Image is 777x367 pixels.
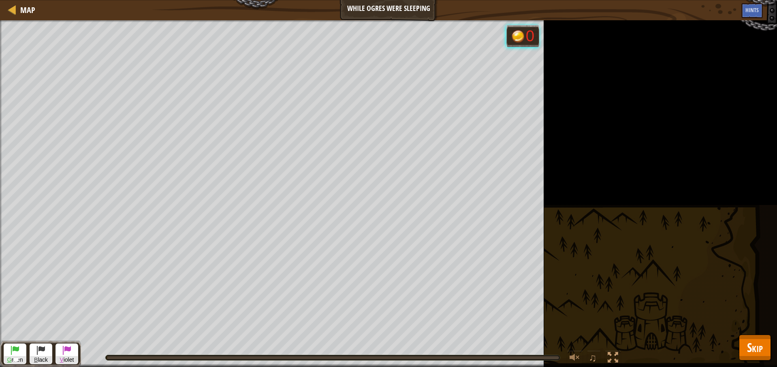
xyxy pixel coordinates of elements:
[747,339,763,356] span: Skip
[34,356,38,363] span: B
[55,344,78,364] button: Violet
[4,344,26,364] button: Green
[605,350,621,367] button: Toggle fullscreen
[30,344,52,364] button: Black
[20,4,35,15] span: Map
[567,350,583,367] button: Adjust volume
[30,356,52,364] span: lack
[16,4,35,15] a: Map
[587,350,601,367] button: ♫
[4,356,26,364] span: reen
[739,335,771,361] button: Skip
[60,356,64,363] span: V
[526,28,534,44] div: 0
[7,356,12,363] span: G
[589,352,597,364] span: ♫
[506,25,539,47] div: Team 'humans' has 0 gold.
[56,356,78,364] span: iolet
[745,6,759,14] span: Hints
